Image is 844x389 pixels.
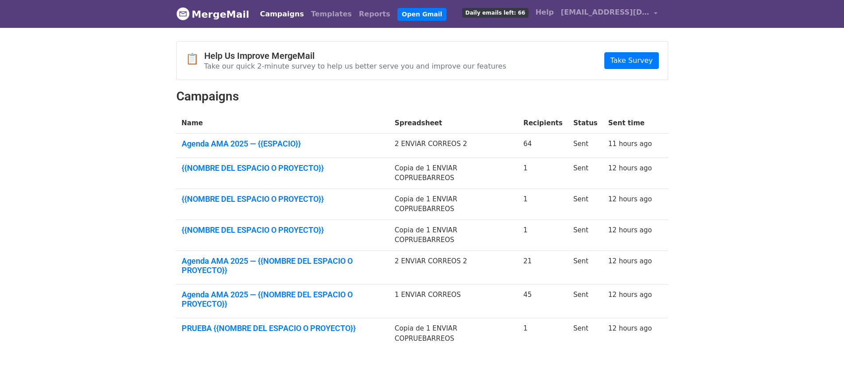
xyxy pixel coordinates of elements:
[182,324,384,333] a: PRUEBA {{NOMBRE DEL ESPACIO O PROYECTO}}
[182,194,384,204] a: {{NOMBRE DEL ESPACIO O PROYECTO}}
[518,113,568,134] th: Recipients
[176,5,249,23] a: MergeMail
[568,220,603,250] td: Sent
[608,257,652,265] a: 12 hours ago
[389,318,518,349] td: Copia de 1 ENVIAR COPRUEBARREOS
[182,290,384,309] a: Agenda AMA 2025 — {{NOMBRE DEL ESPACIO O PROYECTO}}
[182,256,384,275] a: Agenda AMA 2025 — {{NOMBRE DEL ESPACIO O PROYECTO}}
[389,284,518,318] td: 1 ENVIAR CORREOS
[389,113,518,134] th: Spreadsheet
[568,113,603,134] th: Status
[389,189,518,220] td: Copia de 1 ENVIAR COPRUEBARREOS
[608,226,652,234] a: 12 hours ago
[518,284,568,318] td: 45
[204,62,506,71] p: Take our quick 2-minute survey to help us better serve you and improve our features
[176,7,190,20] img: MergeMail logo
[561,7,650,18] span: [EMAIL_ADDRESS][DOMAIN_NAME]
[389,250,518,284] td: 2 ENVIAR CORREOS 2
[568,284,603,318] td: Sent
[608,291,652,299] a: 12 hours ago
[182,225,384,235] a: {{NOMBRE DEL ESPACIO O PROYECTO}}
[389,158,518,189] td: Copia de 1 ENVIAR COPRUEBARREOS
[603,113,657,134] th: Sent time
[257,5,307,23] a: Campaigns
[518,250,568,284] td: 21
[204,50,506,61] h4: Help Us Improve MergeMail
[518,318,568,349] td: 1
[568,318,603,349] td: Sent
[176,113,389,134] th: Name
[518,189,568,220] td: 1
[186,53,204,65] span: 📋
[518,158,568,189] td: 1
[182,139,384,149] a: Agenda AMA 2025 — {{ESPACIO}}
[568,158,603,189] td: Sent
[568,250,603,284] td: Sent
[604,52,658,69] a: Take Survey
[608,324,652,332] a: 12 hours ago
[307,5,355,23] a: Templates
[518,134,568,158] td: 64
[459,4,532,21] a: Daily emails left: 66
[568,134,603,158] td: Sent
[532,4,557,21] a: Help
[568,189,603,220] td: Sent
[389,220,518,250] td: Copia de 1 ENVIAR COPRUEBARREOS
[608,195,652,203] a: 12 hours ago
[182,163,384,173] a: {{NOMBRE DEL ESPACIO O PROYECTO}}
[389,134,518,158] td: 2 ENVIAR CORREOS 2
[176,89,668,104] h2: Campaigns
[355,5,394,23] a: Reports
[397,8,447,21] a: Open Gmail
[557,4,661,24] a: [EMAIL_ADDRESS][DOMAIN_NAME]
[462,8,528,18] span: Daily emails left: 66
[608,164,652,172] a: 12 hours ago
[518,220,568,250] td: 1
[608,140,652,148] a: 11 hours ago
